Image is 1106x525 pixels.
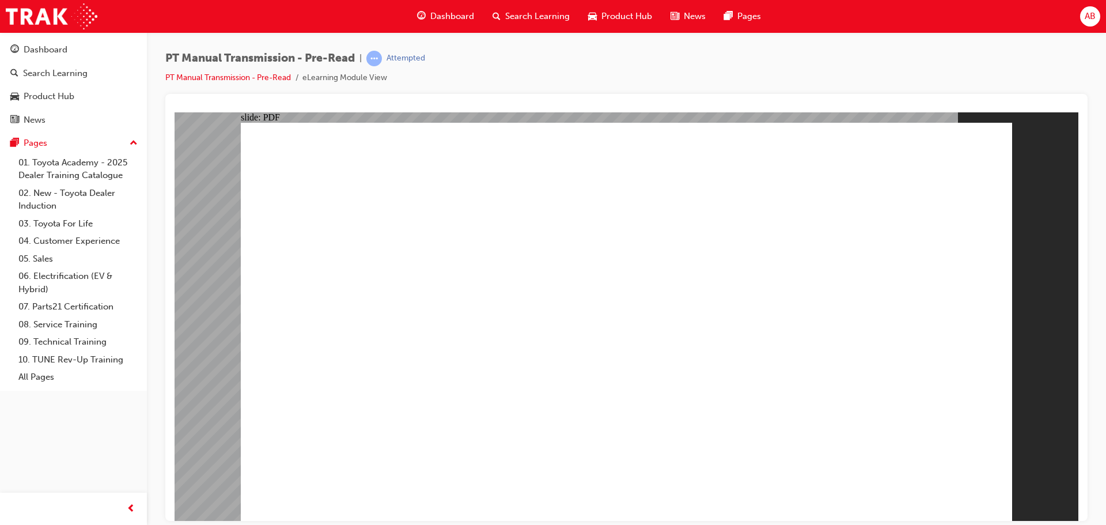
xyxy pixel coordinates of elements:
span: learningRecordVerb_ATTEMPT-icon [366,51,382,66]
span: Search Learning [505,10,570,23]
span: pages-icon [10,138,19,149]
a: 09. Technical Training [14,333,142,351]
button: Pages [5,133,142,154]
a: 08. Service Training [14,316,142,334]
a: pages-iconPages [715,5,770,28]
a: News [5,109,142,131]
span: search-icon [10,69,18,79]
a: 03. Toyota For Life [14,215,142,233]
div: News [24,114,46,127]
span: AB [1085,10,1096,23]
span: car-icon [588,9,597,24]
span: Dashboard [430,10,474,23]
span: Pages [737,10,761,23]
span: pages-icon [724,9,733,24]
span: Product Hub [601,10,652,23]
a: 10. TUNE Rev-Up Training [14,351,142,369]
a: 02. New - Toyota Dealer Induction [14,184,142,215]
img: Trak [6,3,97,29]
a: search-iconSearch Learning [483,5,579,28]
span: News [684,10,706,23]
span: prev-icon [127,502,135,516]
a: 01. Toyota Academy - 2025 Dealer Training Catalogue [14,154,142,184]
a: guage-iconDashboard [408,5,483,28]
span: news-icon [671,9,679,24]
span: search-icon [493,9,501,24]
li: eLearning Module View [302,71,387,85]
a: 06. Electrification (EV & Hybrid) [14,267,142,298]
div: Search Learning [23,67,88,80]
button: DashboardSearch LearningProduct HubNews [5,37,142,133]
span: | [359,52,362,65]
span: PT Manual Transmission - Pre-Read [165,52,355,65]
a: 04. Customer Experience [14,232,142,250]
button: AB [1080,6,1100,27]
div: Attempted [387,53,425,64]
div: Pages [24,137,47,150]
span: guage-icon [10,45,19,55]
a: news-iconNews [661,5,715,28]
a: 05. Sales [14,250,142,268]
a: 07. Parts21 Certification [14,298,142,316]
a: All Pages [14,368,142,386]
span: guage-icon [417,9,426,24]
a: Dashboard [5,39,142,61]
a: car-iconProduct Hub [579,5,661,28]
a: Product Hub [5,86,142,107]
div: Dashboard [24,43,67,56]
span: car-icon [10,92,19,102]
a: PT Manual Transmission - Pre-Read [165,73,291,82]
span: up-icon [130,136,138,151]
a: Search Learning [5,63,142,84]
span: news-icon [10,115,19,126]
div: Product Hub [24,90,74,103]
